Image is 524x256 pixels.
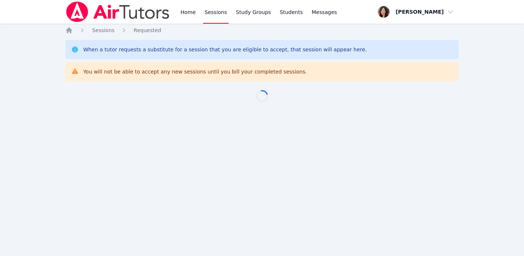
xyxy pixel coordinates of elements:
a: Requested [134,27,161,34]
nav: Breadcrumb [65,27,458,34]
span: Sessions [92,27,114,33]
div: When a tutor requests a substitute for a session that you are eligible to accept, that session wi... [83,46,367,53]
span: Messages [312,8,337,16]
div: You will not be able to accept any new sessions until you bill your completed sessions. [83,68,307,75]
span: Requested [134,27,161,33]
a: Sessions [92,27,114,34]
img: Air Tutors [65,1,170,22]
